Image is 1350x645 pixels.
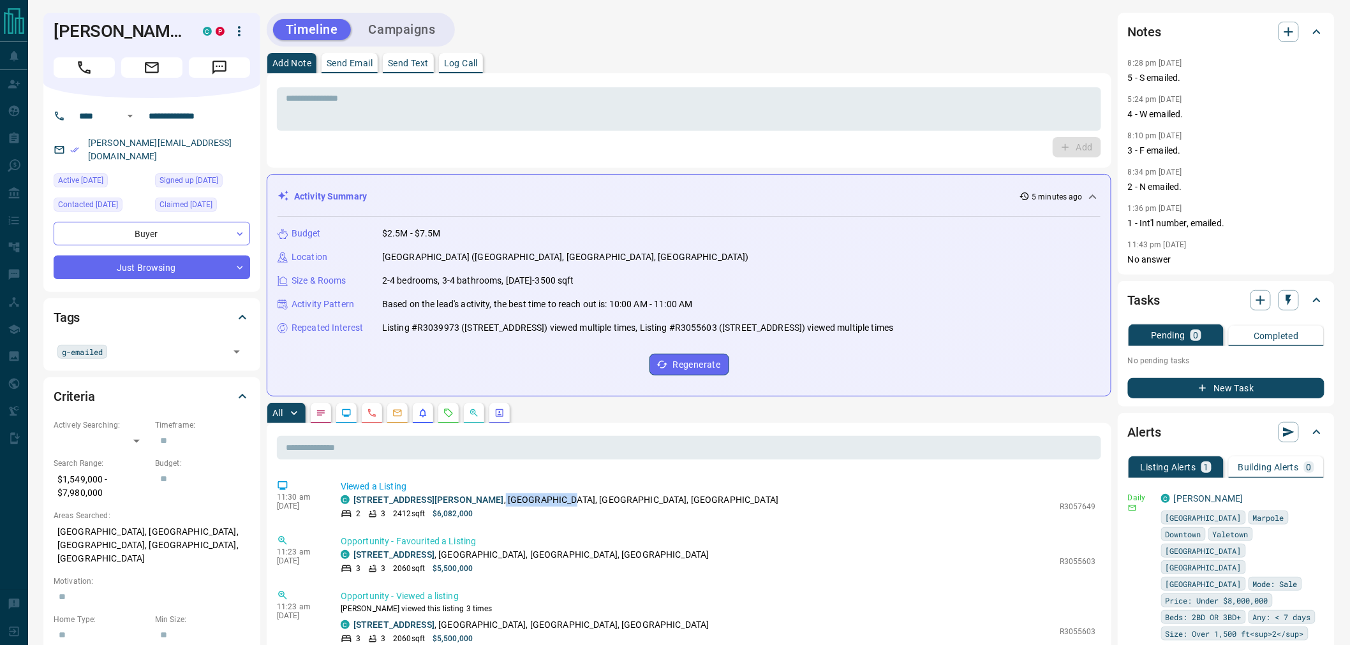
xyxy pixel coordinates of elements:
[292,250,327,264] p: Location
[356,508,360,519] p: 2
[278,185,1101,208] div: Activity Summary5 minutes ago
[381,633,385,644] p: 3
[70,145,79,154] svg: Email Verified
[1128,108,1324,121] p: 4 - W emailed.
[1128,378,1324,398] button: New Task
[1128,17,1324,47] div: Notes
[341,495,350,504] div: condos.ca
[292,227,321,240] p: Budget
[54,302,250,333] div: Tags
[1174,493,1243,504] a: [PERSON_NAME]
[1128,504,1137,512] svg: Email
[1128,22,1161,42] h2: Notes
[54,469,149,504] p: $1,549,000 - $7,980,000
[1128,59,1182,68] p: 8:28 pm [DATE]
[1166,611,1242,623] span: Beds: 2BD OR 3BD+
[54,256,250,279] div: Just Browsing
[54,222,250,245] div: Buyer
[189,57,250,78] span: Message
[1141,463,1196,472] p: Listing Alerts
[1307,463,1312,472] p: 0
[292,298,354,311] p: Activity Pattern
[1253,511,1284,524] span: Marpole
[1128,351,1324,370] p: No pending tasks
[216,27,225,36] div: property.ca
[62,345,103,358] span: g-emailed
[353,620,434,630] a: [STREET_ADDRESS]
[356,633,360,644] p: 3
[353,618,709,632] p: , [GEOGRAPHIC_DATA], [GEOGRAPHIC_DATA], [GEOGRAPHIC_DATA]
[356,19,449,40] button: Campaigns
[1128,492,1153,504] p: Daily
[341,620,350,629] div: condos.ca
[353,495,504,505] a: [STREET_ADDRESS][PERSON_NAME]
[1128,95,1182,104] p: 5:24 pm [DATE]
[393,563,425,574] p: 2060 sqft
[273,19,351,40] button: Timeline
[1060,556,1096,567] p: R3055603
[58,198,118,211] span: Contacted [DATE]
[341,480,1096,493] p: Viewed a Listing
[272,409,283,417] p: All
[203,27,212,36] div: condos.ca
[341,603,1096,614] p: [PERSON_NAME] viewed this listing 3 times
[418,408,428,418] svg: Listing Alerts
[54,307,80,328] h2: Tags
[469,408,479,418] svg: Opportunities
[1161,494,1170,503] div: condos.ca
[155,614,250,625] p: Min Size:
[649,354,729,375] button: Regenerate
[433,563,473,574] p: $5,500,000
[277,502,322,511] p: [DATE]
[1253,577,1298,590] span: Mode: Sale
[327,59,373,68] p: Send Email
[1213,528,1249,540] span: Yaletown
[1128,285,1324,315] div: Tasks
[1128,204,1182,213] p: 1:36 pm [DATE]
[292,274,346,287] p: Size & Rooms
[1253,611,1311,623] span: Any: < 7 days
[353,493,778,507] p: , [GEOGRAPHIC_DATA], [GEOGRAPHIC_DATA], [GEOGRAPHIC_DATA]
[494,408,505,418] svg: Agent Actions
[54,381,250,412] div: Criteria
[54,614,149,625] p: Home Type:
[155,458,250,469] p: Budget:
[382,227,441,240] p: $2.5M - $7.5M
[367,408,377,418] svg: Calls
[393,508,425,519] p: 2412 sqft
[381,508,385,519] p: 3
[277,602,322,611] p: 11:23 am
[433,508,473,519] p: $6,082,000
[54,458,149,469] p: Search Range:
[1254,331,1299,340] p: Completed
[1204,463,1209,472] p: 1
[1128,253,1324,266] p: No answer
[1238,463,1299,472] p: Building Alerts
[1128,144,1324,157] p: 3 - F emailed.
[1166,544,1242,557] span: [GEOGRAPHIC_DATA]
[1166,561,1242,574] span: [GEOGRAPHIC_DATA]
[277,556,322,565] p: [DATE]
[1166,511,1242,524] span: [GEOGRAPHIC_DATA]
[382,274,574,287] p: 2-4 bedrooms, 3-4 bathrooms, [DATE]-3500 sqft
[54,21,184,41] h1: [PERSON_NAME]
[1128,71,1324,85] p: 5 - S emailed.
[1128,290,1160,310] h2: Tasks
[382,321,894,335] p: Listing #R3039973 ([STREET_ADDRESS]) viewed multiple times, Listing #R3055603 ([STREET_ADDRESS]) ...
[443,408,454,418] svg: Requests
[356,563,360,574] p: 3
[54,576,250,587] p: Motivation:
[392,408,403,418] svg: Emails
[1166,577,1242,590] span: [GEOGRAPHIC_DATA]
[1128,240,1187,249] p: 11:43 pm [DATE]
[1128,422,1161,442] h2: Alerts
[159,198,212,211] span: Claimed [DATE]
[433,633,473,644] p: $5,500,000
[277,611,322,620] p: [DATE]
[382,298,693,311] p: Based on the lead's activity, the best time to reach out is: 10:00 AM - 11:00 AM
[292,321,363,335] p: Repeated Interest
[88,138,232,161] a: [PERSON_NAME][EMAIL_ADDRESS][DOMAIN_NAME]
[1060,501,1096,512] p: R3057649
[54,419,149,431] p: Actively Searching:
[353,549,434,560] a: [STREET_ADDRESS]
